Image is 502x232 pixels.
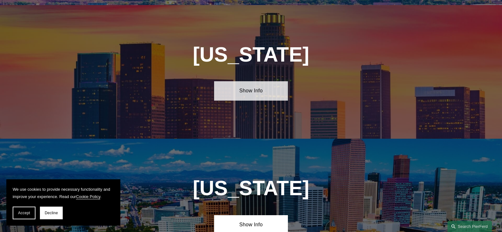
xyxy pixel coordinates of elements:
button: Decline [40,207,63,219]
a: Search this site [448,221,492,232]
a: Cookie Policy [76,194,100,199]
a: Show Info [214,81,288,100]
button: Accept [13,207,35,219]
span: Accept [18,211,30,215]
p: We use cookies to provide necessary functionality and improve your experience. Read our . [13,186,114,200]
span: Decline [45,211,58,215]
section: Cookie banner [6,179,120,226]
h1: [US_STATE] [159,177,343,200]
h1: [US_STATE] [159,43,343,66]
